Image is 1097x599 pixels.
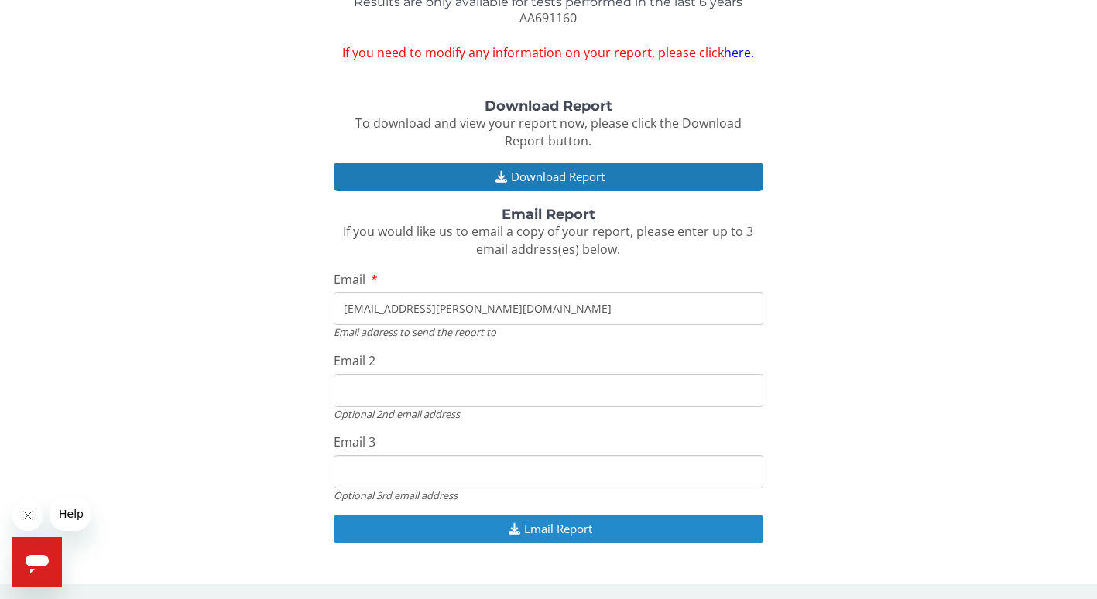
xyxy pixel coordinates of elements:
[334,488,763,502] div: Optional 3rd email address
[334,325,763,339] div: Email address to send the report to
[12,537,62,587] iframe: Button to launch messaging window
[355,115,742,149] span: To download and view your report now, please click the Download Report button.
[334,515,763,543] button: Email Report
[334,433,375,450] span: Email 3
[519,9,577,26] span: AA691160
[343,223,753,258] span: If you would like us to email a copy of your report, please enter up to 3 email address(es) below.
[502,206,595,223] strong: Email Report
[334,44,763,62] span: If you need to modify any information on your report, please click
[334,352,375,369] span: Email 2
[724,44,754,61] a: here.
[334,163,763,191] button: Download Report
[334,407,763,421] div: Optional 2nd email address
[485,98,612,115] strong: Download Report
[50,497,91,531] iframe: Message from company
[334,271,365,288] span: Email
[12,500,43,531] iframe: Close message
